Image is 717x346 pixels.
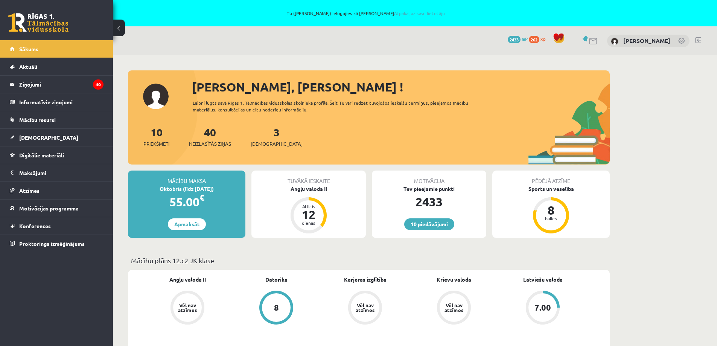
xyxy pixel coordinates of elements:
a: Latviešu valoda [523,276,563,284]
div: Sports un veselība [492,185,610,193]
a: 40Neizlasītās ziņas [189,125,231,148]
div: dienas [297,221,320,225]
span: 262 [529,36,539,43]
a: Konferences [10,217,104,235]
div: Vēl nav atzīmes [177,303,198,312]
a: 10 piedāvājumi [404,218,454,230]
a: Apmaksāt [168,218,206,230]
div: Tuvākā ieskaite [251,171,366,185]
a: Angļu valoda II [169,276,206,284]
div: Atlicis [297,204,320,209]
span: Digitālie materiāli [19,152,64,159]
span: € [199,192,204,203]
div: balles [540,216,562,221]
span: Priekšmeti [143,140,169,148]
a: Informatīvie ziņojumi [10,93,104,111]
a: 2433 mP [508,36,528,42]
div: Angļu valoda II [251,185,366,193]
div: Vēl nav atzīmes [355,303,376,312]
legend: Maksājumi [19,164,104,181]
span: 2433 [508,36,521,43]
a: 7.00 [498,291,587,326]
span: [DEMOGRAPHIC_DATA] [251,140,303,148]
a: 10Priekšmeti [143,125,169,148]
span: mP [522,36,528,42]
div: 8 [274,303,279,312]
i: 40 [93,79,104,90]
span: Atzīmes [19,187,40,194]
a: Vēl nav atzīmes [409,291,498,326]
a: Vēl nav atzīmes [321,291,409,326]
a: Motivācijas programma [10,200,104,217]
span: Aktuāli [19,63,37,70]
div: Laipni lūgts savā Rīgas 1. Tālmācības vidusskolas skolnieka profilā. Šeit Tu vari redzēt tuvojošo... [193,99,482,113]
div: [PERSON_NAME], [PERSON_NAME] ! [192,78,610,96]
a: Atzīmes [10,182,104,199]
div: 55.00 [128,193,245,211]
a: 262 xp [529,36,549,42]
span: Sākums [19,46,38,52]
div: Mācību maksa [128,171,245,185]
legend: Informatīvie ziņojumi [19,93,104,111]
div: 12 [297,209,320,221]
span: Motivācijas programma [19,205,79,212]
a: Angļu valoda II Atlicis 12 dienas [251,185,366,235]
span: [DEMOGRAPHIC_DATA] [19,134,78,141]
div: 8 [540,204,562,216]
legend: Ziņojumi [19,76,104,93]
a: [PERSON_NAME] [623,37,670,44]
span: Konferences [19,223,51,229]
img: Kristīne Ozola [611,38,618,45]
div: Vēl nav atzīmes [443,303,464,312]
a: Rīgas 1. Tālmācības vidusskola [8,13,69,32]
a: [DEMOGRAPHIC_DATA] [10,129,104,146]
a: Proktoringa izmēģinājums [10,235,104,252]
a: Mācību resursi [10,111,104,128]
a: Aktuāli [10,58,104,75]
p: Mācību plāns 12.c2 JK klase [131,255,607,265]
a: Sākums [10,40,104,58]
span: Neizlasītās ziņas [189,140,231,148]
a: Vēl nav atzīmes [143,291,232,326]
a: Ziņojumi40 [10,76,104,93]
div: 7.00 [534,303,551,312]
div: Tev pieejamie punkti [372,185,486,193]
div: Pēdējā atzīme [492,171,610,185]
div: Motivācija [372,171,486,185]
span: Tu ([PERSON_NAME]) ielogojies kā [PERSON_NAME] [87,11,645,15]
div: Oktobris (līdz [DATE]) [128,185,245,193]
a: 3[DEMOGRAPHIC_DATA] [251,125,303,148]
div: 2433 [372,193,486,211]
span: Mācību resursi [19,116,56,123]
span: Proktoringa izmēģinājums [19,240,85,247]
a: Sports un veselība 8 balles [492,185,610,235]
span: xp [540,36,545,42]
a: Datorika [265,276,288,284]
a: Karjeras izglītība [344,276,387,284]
a: Maksājumi [10,164,104,181]
a: Krievu valoda [437,276,471,284]
a: Digitālie materiāli [10,146,104,164]
a: 8 [232,291,321,326]
a: Atpakaļ uz savu lietotāju [394,10,445,16]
